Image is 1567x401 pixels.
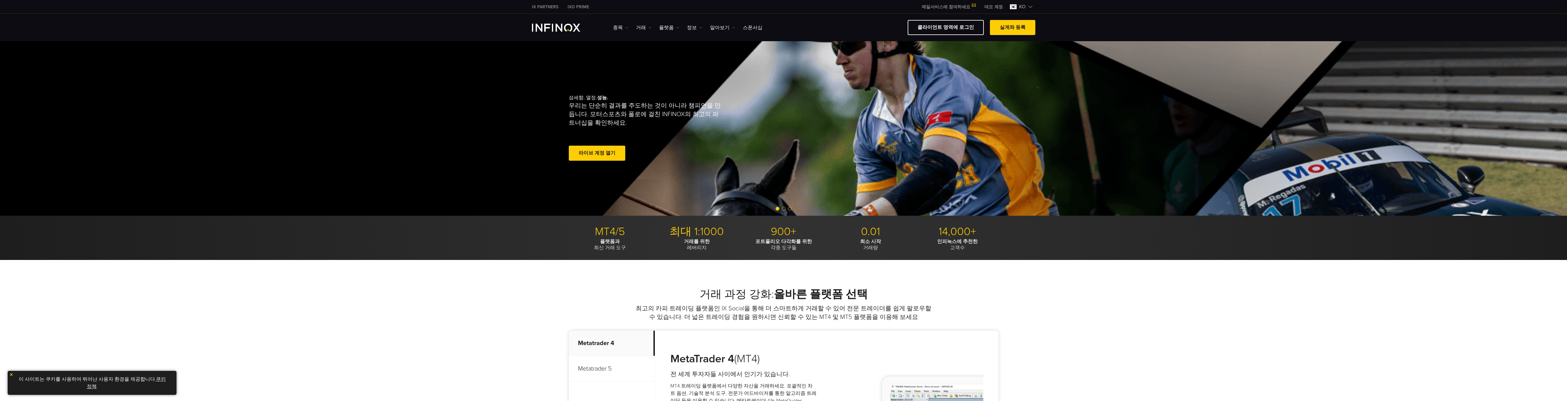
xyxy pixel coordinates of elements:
p: 우리는 단순히 결과를 주도하는 것이 아니라 챔피언을 만듭니다. 모터스포츠와 폴로에 걸친 INFINOX의 최고의 파트너십을 확인하세요. [569,101,723,127]
a: 정보 [687,24,702,31]
p: 14,000+ [916,225,999,238]
div: 섬세함. 열정. [569,85,762,172]
a: 메일서비스에 참여하세요 [917,4,980,10]
p: 이 사이트는 쿠키를 사용하여 뛰어난 사용자 환경을 제공합니다. . [11,374,173,392]
a: 클라이언트 영역에 로그인 [908,20,984,35]
a: 종목 [613,24,628,31]
p: MT4/5 [569,225,651,238]
a: 라이브 계정 열기 [569,146,625,161]
p: Metatrader 4 [569,331,655,356]
p: 거래량 [829,238,912,251]
a: 알아보기 [710,24,735,31]
p: 각종 도구들 [743,238,825,251]
span: ko [1017,3,1028,10]
p: 레버리지 [656,238,738,251]
p: 최고의 카피 트레이딩 플랫폼인 IX Social을 통해 더 스마트하게 거래할 수 있어 전문 트레이더를 쉽게 팔로우할 수 있습니다. 더 넓은 트레이딩 경험을 원하시면 신뢰할 수... [635,304,933,321]
a: 거래 [636,24,651,31]
span: Go to slide 1 [776,207,779,210]
h3: (MT4) [670,352,817,366]
strong: MetaTrader 4 [670,352,734,365]
a: INFINOX [563,4,594,10]
p: 900+ [743,225,825,238]
strong: 최소 시작 [860,238,881,245]
strong: 거래를 위한 [684,238,710,245]
h2: 거래 과정 강화: [569,288,999,301]
strong: 올바른 플랫폼 선택 [774,288,868,301]
a: 플랫폼 [659,24,679,31]
h4: 전 세계 투자자들 사이에서 인기가 있습니다. [670,370,817,379]
p: 최대 1:1000 [656,225,738,238]
a: 실계좌 등록 [990,20,1035,35]
strong: 인피녹스에 추천한 [937,238,978,245]
strong: 플랫폼과 [600,238,620,245]
p: 고객수 [916,238,999,251]
img: yellow close icon [9,372,14,377]
a: INFINOX [527,4,563,10]
p: 0.01 [829,225,912,238]
p: 최신 거래 도구 [569,238,651,251]
a: INFINOX Logo [532,24,595,32]
a: INFINOX MENU [980,4,1007,10]
span: Go to slide 2 [782,207,785,210]
strong: 성능. [597,95,608,101]
span: Go to slide 3 [788,207,792,210]
p: Metatrader 5 [569,356,655,382]
strong: 포트폴리오 다각화를 위한 [755,238,812,245]
a: 스폰서십 [743,24,762,31]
